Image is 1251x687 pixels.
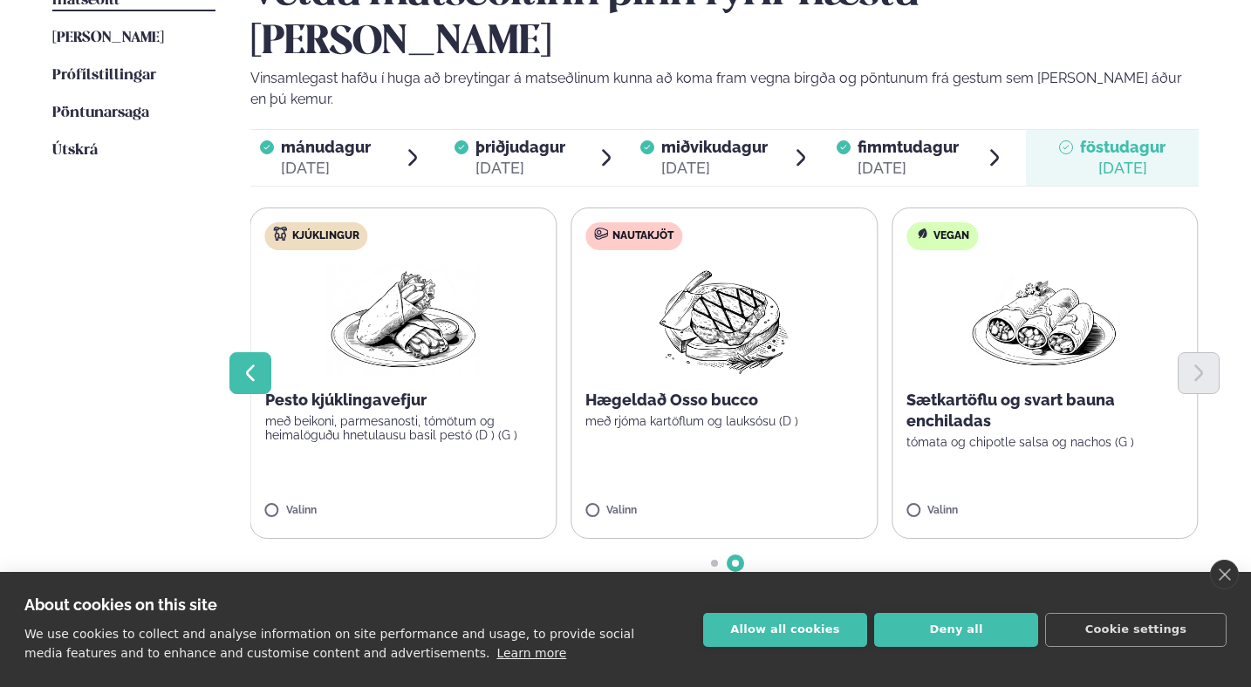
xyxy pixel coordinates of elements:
span: Go to slide 2 [732,560,739,567]
span: Prófílstillingar [52,68,156,83]
span: þriðjudagur [475,138,565,156]
img: Vegan.svg [915,227,929,241]
div: [DATE] [281,158,371,179]
p: með beikoni, parmesanosti, tómötum og heimalöguðu hnetulausu basil pestó (D ) (G ) [265,414,543,442]
span: mánudagur [281,138,371,156]
div: [DATE] [661,158,768,179]
p: tómata og chipotle salsa og nachos (G ) [906,435,1184,449]
img: Beef-Meat.png [647,264,802,376]
img: Enchilada.png [968,264,1122,376]
span: Pöntunarsaga [52,105,149,120]
a: Pöntunarsaga [52,103,149,124]
p: með rjóma kartöflum og lauksósu (D ) [585,414,863,428]
a: Learn more [496,646,566,660]
img: beef.svg [594,227,608,241]
a: Prófílstillingar [52,65,156,86]
span: Nautakjöt [612,229,673,243]
span: miðvikudagur [661,138,768,156]
a: Útskrá [52,140,98,161]
strong: About cookies on this site [24,595,217,614]
p: We use cookies to collect and analyse information on site performance and usage, to provide socia... [24,627,634,660]
span: föstudagur [1080,138,1166,156]
p: Hægeldað Osso bucco [585,390,863,411]
div: [DATE] [858,158,959,179]
span: Go to slide 1 [711,560,718,567]
span: fimmtudagur [858,138,959,156]
span: [PERSON_NAME] [52,31,164,45]
div: [DATE] [1080,158,1166,179]
p: Pesto kjúklingavefjur [265,390,543,411]
a: [PERSON_NAME] [52,28,164,49]
a: close [1210,560,1239,589]
p: Vinsamlegast hafðu í huga að breytingar á matseðlinum kunna að koma fram vegna birgða og pöntunum... [250,68,1200,110]
span: Vegan [933,229,969,243]
button: Previous slide [229,352,271,394]
span: Útskrá [52,143,98,158]
img: chicken.svg [274,227,288,241]
button: Cookie settings [1045,613,1227,647]
button: Deny all [874,613,1038,647]
button: Next slide [1178,352,1220,394]
span: Kjúklingur [292,229,359,243]
p: Sætkartöflu og svart bauna enchiladas [906,390,1184,432]
img: Wraps.png [327,264,481,376]
div: [DATE] [475,158,565,179]
button: Allow all cookies [703,613,867,647]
